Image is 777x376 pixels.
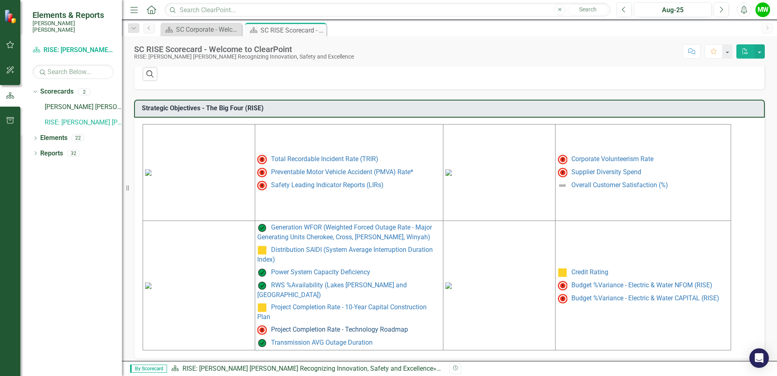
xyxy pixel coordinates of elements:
div: 2 [78,88,91,95]
img: On Target [257,338,267,348]
a: Safety Leading Indicator Reports (LIRs) [271,181,384,189]
img: Caution [257,245,267,255]
img: ClearPoint Strategy [4,9,18,24]
img: Not Meeting Target [257,181,267,190]
img: On Target [257,223,267,233]
button: Aug-25 [634,2,712,17]
a: Budget %Variance - Electric & Water CAPITAL (RISE) [571,294,719,302]
button: Search [568,4,608,15]
img: Below MIN Target [558,168,567,177]
span: By Scorecard [130,365,167,373]
img: Not Defined [558,181,567,190]
img: Caution [558,268,567,278]
div: SC RISE Scorecard - Welcome to ClearPoint [260,25,324,35]
input: Search ClearPoint... [165,3,610,17]
a: Transmission AVG Outage Duration [271,339,373,346]
a: RISE: [PERSON_NAME] [PERSON_NAME] Recognizing Innovation, Safety and Excellence [45,118,122,127]
div: Open Intercom Messenger [749,348,769,368]
a: RISE: [PERSON_NAME] [PERSON_NAME] Recognizing Innovation, Safety and Excellence [182,365,433,372]
img: mceclip2%20v4.png [145,282,152,289]
img: Not Meeting Target [257,325,267,335]
a: Project Completion Rate - 10-Year Capital Construction Plan [257,304,427,321]
span: Elements & Reports [33,10,114,20]
a: Supplier Diversity Spend [571,168,641,176]
h3: Strategic Objectives - The Big Four (RISE) [142,105,760,112]
a: Total Recordable Incident Rate (TRIR) [271,155,378,163]
img: On Target [257,281,267,291]
img: Below MIN Target [558,155,567,164]
img: Above MAX Target [257,155,267,164]
div: RISE: [PERSON_NAME] [PERSON_NAME] Recognizing Innovation, Safety and Excellence [134,54,354,60]
a: RWS %Availability (Lakes [PERSON_NAME] and [GEOGRAPHIC_DATA]) [257,281,407,299]
a: Distribution SAIDI (System Average Interruption Duration Index) [257,246,433,263]
a: Project Completion Rate - Technology Roadmap [271,326,408,333]
div: Aug-25 [637,5,709,15]
a: Preventable Motor Vehicle Accident (PMVA) Rate* [271,168,413,176]
a: Credit Rating [571,268,608,276]
img: On Target [257,268,267,278]
img: mceclip4%20v2.png [445,169,452,176]
a: Budget %Variance - Electric & Water NFOM (RISE) [571,281,712,289]
div: » [171,364,443,374]
img: Not Meeting Target [257,168,267,177]
img: Above MAX Target [558,281,567,291]
img: mceclip3%20v4.png [445,282,452,289]
img: Caution [257,303,267,313]
a: Scorecards [40,87,74,96]
a: Corporate Volunteerism Rate [571,155,653,163]
div: SC Corporate - Welcome to ClearPoint [176,24,240,35]
input: Search Below... [33,65,114,79]
div: 32 [67,150,80,157]
a: [PERSON_NAME] [PERSON_NAME] CORPORATE Balanced Scorecard [45,103,122,112]
div: SC RISE Scorecard - Welcome to ClearPoint [134,45,354,54]
img: mceclip0%20v11.png [145,169,152,176]
a: Elements [40,133,67,143]
a: Overall Customer Satisfaction (%) [571,181,668,189]
img: Below MIN Target [558,294,567,304]
span: Search [579,6,597,13]
button: MW [755,2,770,17]
a: Reports [40,149,63,158]
div: 22 [72,135,85,142]
a: Power System Capacity Deficiency [271,268,370,276]
small: [PERSON_NAME] [PERSON_NAME] [33,20,114,33]
a: SC Corporate - Welcome to ClearPoint [163,24,240,35]
a: RISE: [PERSON_NAME] [PERSON_NAME] Recognizing Innovation, Safety and Excellence [33,46,114,55]
a: Generation WFOR (Weighted Forced Outage Rate - Major Generating Units Cherokee, Cross, [PERSON_NA... [257,223,432,241]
